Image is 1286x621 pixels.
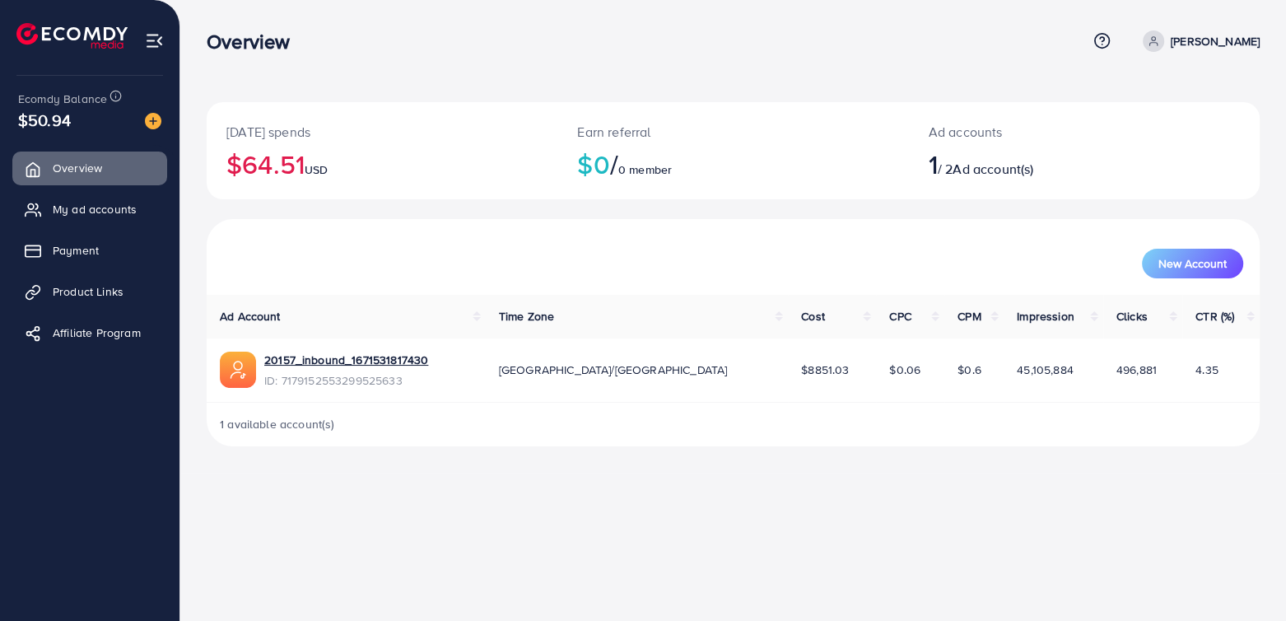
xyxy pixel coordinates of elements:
[1195,308,1234,325] span: CTR (%)
[953,160,1033,178] span: Ad account(s)
[1142,249,1243,278] button: New Account
[226,122,538,142] p: [DATE] spends
[889,362,920,378] span: $0.06
[618,161,672,178] span: 0 member
[1017,362,1074,378] span: 45,105,884
[610,145,618,183] span: /
[1216,547,1274,609] iframe: Chat
[1171,31,1260,51] p: [PERSON_NAME]
[1136,30,1260,52] a: [PERSON_NAME]
[12,152,167,184] a: Overview
[264,372,428,389] span: ID: 7179152553299525633
[145,31,164,50] img: menu
[220,416,335,432] span: 1 available account(s)
[577,148,888,180] h2: $0
[499,362,728,378] span: [GEOGRAPHIC_DATA]/[GEOGRAPHIC_DATA]
[958,362,981,378] span: $0.6
[16,23,128,49] img: logo
[305,161,328,178] span: USD
[499,308,554,325] span: Time Zone
[53,242,99,259] span: Payment
[53,325,141,341] span: Affiliate Program
[145,113,161,129] img: image
[12,234,167,267] a: Payment
[929,122,1153,142] p: Ad accounts
[18,108,71,132] span: $50.94
[929,148,1153,180] h2: / 2
[801,308,825,325] span: Cost
[1195,362,1218,378] span: 4.35
[12,193,167,226] a: My ad accounts
[53,283,123,300] span: Product Links
[1116,308,1148,325] span: Clicks
[220,352,256,388] img: ic-ads-acc.e4c84228.svg
[1158,258,1227,269] span: New Account
[1116,362,1157,378] span: 496,881
[264,352,428,368] a: 20157_inbound_1671531817430
[53,160,102,176] span: Overview
[1017,308,1074,325] span: Impression
[958,308,981,325] span: CPM
[53,201,137,217] span: My ad accounts
[226,148,538,180] h2: $64.51
[220,308,281,325] span: Ad Account
[929,145,938,183] span: 1
[889,308,911,325] span: CPC
[18,91,107,107] span: Ecomdy Balance
[577,122,888,142] p: Earn referral
[12,275,167,308] a: Product Links
[801,362,849,378] span: $8851.03
[12,316,167,349] a: Affiliate Program
[207,30,303,54] h3: Overview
